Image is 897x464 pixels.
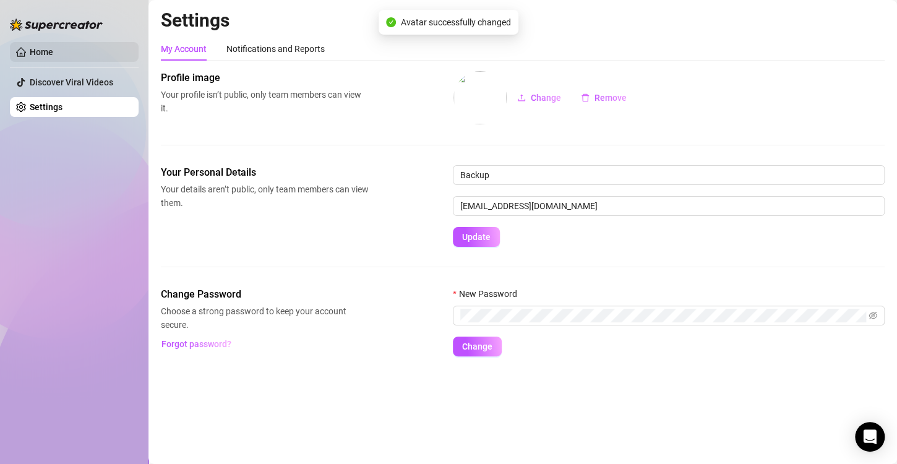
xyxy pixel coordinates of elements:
span: Choose a strong password to keep your account secure. [161,304,369,332]
button: Update [453,227,500,247]
span: Change [531,93,561,103]
a: Home [30,47,53,57]
span: delete [581,93,590,102]
a: Discover Viral Videos [30,77,113,87]
span: eye-invisible [869,311,877,320]
div: Open Intercom Messenger [855,422,885,452]
img: logo-BBDzfeDw.svg [10,19,103,31]
label: New Password [453,287,525,301]
button: Forgot password? [161,334,231,354]
span: Profile image [161,71,369,85]
span: Your Personal Details [161,165,369,180]
button: Change [453,337,502,356]
span: Remove [594,93,627,103]
input: Enter new email [453,196,885,216]
span: Your profile isn’t public, only team members can view it. [161,88,369,115]
span: Change Password [161,287,369,302]
div: Notifications and Reports [226,42,325,56]
button: Change [507,88,571,108]
span: Update [462,232,491,242]
div: My Account [161,42,207,56]
span: Your details aren’t public, only team members can view them. [161,183,369,210]
input: New Password [460,309,866,322]
input: Enter name [453,165,885,185]
span: Change [462,342,492,351]
button: Remove [571,88,637,108]
span: Avatar successfully changed [401,15,511,29]
span: upload [517,93,526,102]
span: Forgot password? [161,339,231,349]
h2: Settings [161,9,885,32]
img: profilePics%2FgppnmyJwVhPswceJt1Tu93ln2fe2.jpeg [453,71,507,124]
span: check-circle [386,17,396,27]
a: Settings [30,102,62,112]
